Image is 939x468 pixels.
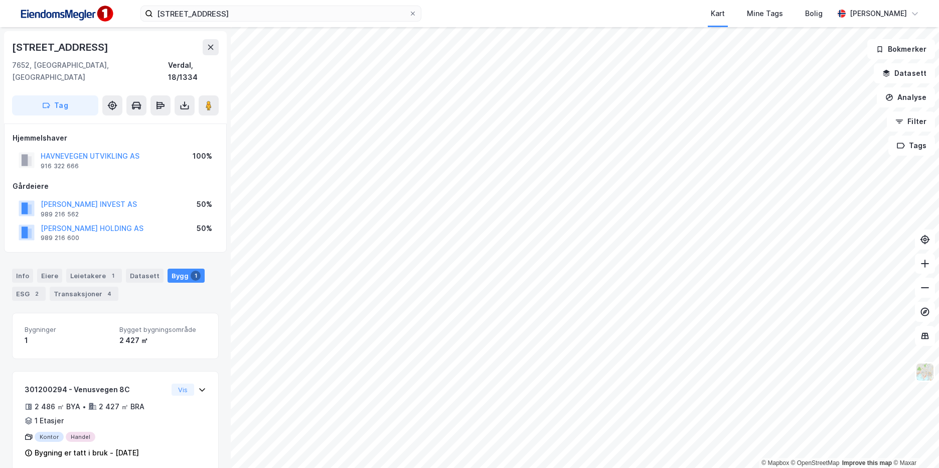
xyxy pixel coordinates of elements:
[791,459,840,466] a: OpenStreetMap
[25,325,111,334] span: Bygninger
[12,287,46,301] div: ESG
[12,39,110,55] div: [STREET_ADDRESS]
[153,6,409,21] input: Søk på adresse, matrikkel, gårdeiere, leietakere eller personer
[889,420,939,468] div: Kontrollprogram for chat
[915,363,934,382] img: Z
[168,269,205,283] div: Bygg
[13,180,218,192] div: Gårdeiere
[747,8,783,20] div: Mine Tags
[25,334,111,346] div: 1
[35,415,64,427] div: 1 Etasjer
[191,271,201,281] div: 1
[888,136,935,156] button: Tags
[711,8,725,20] div: Kart
[805,8,823,20] div: Bolig
[197,198,212,210] div: 50%
[12,59,168,83] div: 7652, [GEOGRAPHIC_DATA], [GEOGRAPHIC_DATA]
[193,150,212,162] div: 100%
[12,269,33,283] div: Info
[41,210,79,218] div: 989 216 562
[35,447,139,459] div: Bygning er tatt i bruk - [DATE]
[32,289,42,299] div: 2
[99,401,144,413] div: 2 427 ㎡ BRA
[867,39,935,59] button: Bokmerker
[887,111,935,132] button: Filter
[16,3,116,25] img: F4PB6Px+NJ5v8B7XTbfpPpyloAAAAASUVORK5CYII=
[889,420,939,468] iframe: Chat Widget
[874,63,935,83] button: Datasett
[168,59,219,83] div: Verdal, 18/1334
[35,401,80,413] div: 2 486 ㎡ BYA
[12,95,98,115] button: Tag
[172,384,194,396] button: Vis
[877,87,935,107] button: Analyse
[108,271,118,281] div: 1
[50,287,118,301] div: Transaksjoner
[842,459,892,466] a: Improve this map
[41,162,79,170] div: 916 322 666
[126,269,164,283] div: Datasett
[761,459,789,466] a: Mapbox
[37,269,62,283] div: Eiere
[25,384,168,396] div: 301200294 - Venusvegen 8C
[119,334,206,346] div: 2 427 ㎡
[82,403,86,411] div: •
[41,234,79,242] div: 989 216 600
[119,325,206,334] span: Bygget bygningsområde
[13,132,218,144] div: Hjemmelshaver
[104,289,114,299] div: 4
[197,222,212,235] div: 50%
[66,269,122,283] div: Leietakere
[850,8,907,20] div: [PERSON_NAME]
